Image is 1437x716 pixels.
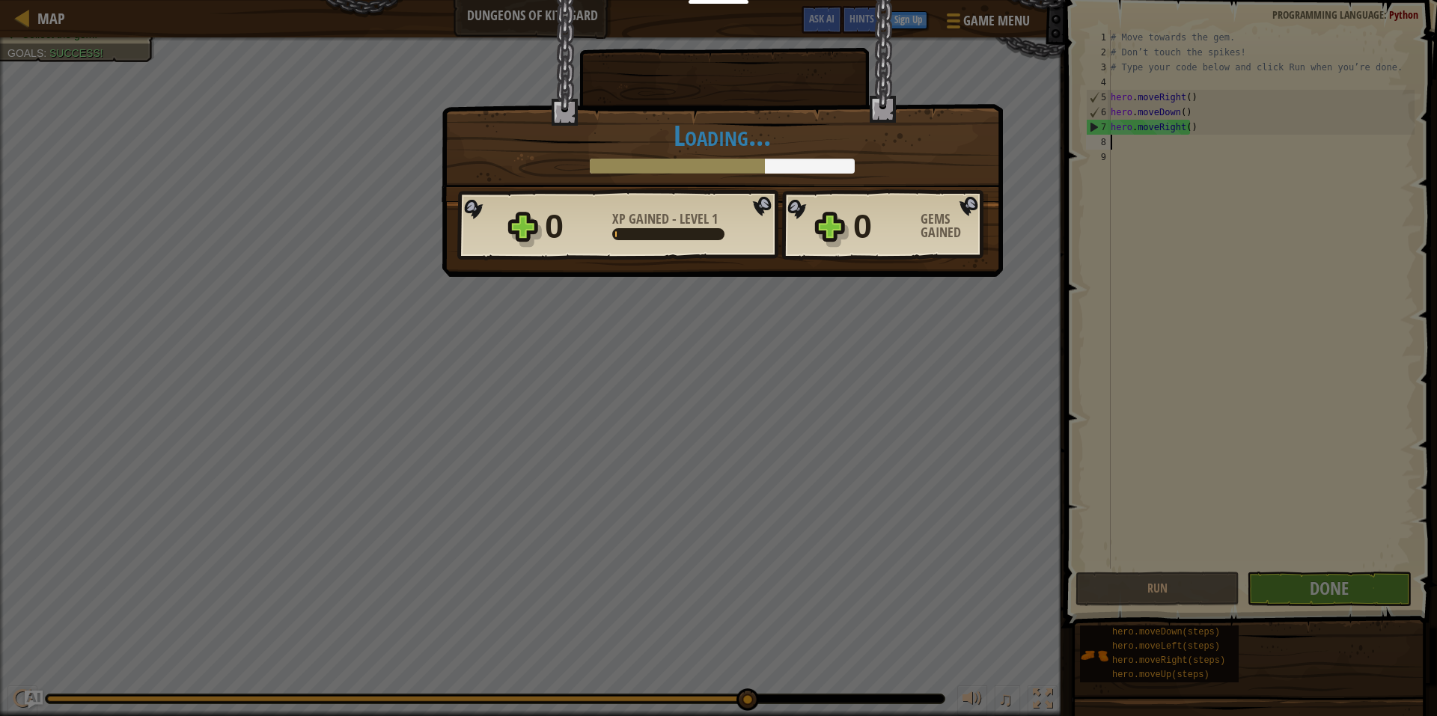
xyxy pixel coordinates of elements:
div: - [612,212,718,226]
div: Gems Gained [921,212,988,239]
div: 0 [853,203,912,251]
div: 0 [545,203,603,251]
h1: Loading... [457,120,987,151]
span: 1 [712,209,718,228]
span: Level [677,209,712,228]
span: XP Gained [612,209,672,228]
